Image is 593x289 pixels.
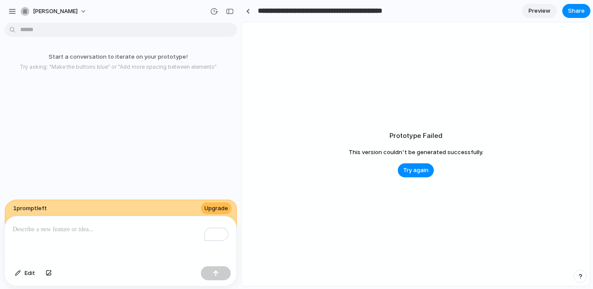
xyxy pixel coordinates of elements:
button: [PERSON_NAME] [17,4,91,18]
span: This version couldn't be generated successfully. [349,148,483,157]
span: 1 prompt left [13,204,47,213]
button: Try again [398,163,434,177]
span: Share [568,7,585,15]
span: Edit [25,269,35,278]
span: Try again [403,166,429,175]
button: Share [562,4,590,18]
p: Start a conversation to iterate on your prototype! [4,53,232,61]
h2: Prototype Failed [389,131,443,141]
p: Try asking: "Make the buttons blue" or "Add more spacing between elements" [4,63,232,71]
a: Preview [522,4,557,18]
button: Edit [11,266,39,280]
button: Upgrade [201,202,232,215]
span: Upgrade [204,204,228,213]
span: [PERSON_NAME] [33,7,78,16]
div: To enrich screen reader interactions, please activate Accessibility in Grammarly extension settings [5,216,236,263]
span: Preview [529,7,550,15]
